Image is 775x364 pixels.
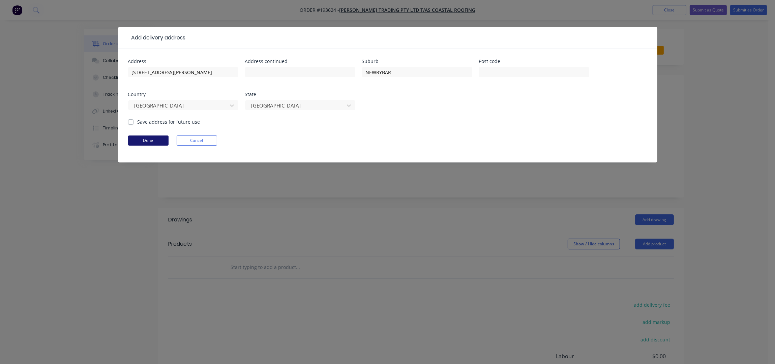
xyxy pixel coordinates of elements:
[128,135,169,146] button: Done
[138,118,200,125] label: Save address for future use
[128,92,238,97] div: Country
[128,34,186,42] div: Add delivery address
[128,59,238,64] div: Address
[177,135,217,146] button: Cancel
[245,59,355,64] div: Address continued
[479,59,589,64] div: Post code
[362,59,472,64] div: Suburb
[245,92,355,97] div: State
